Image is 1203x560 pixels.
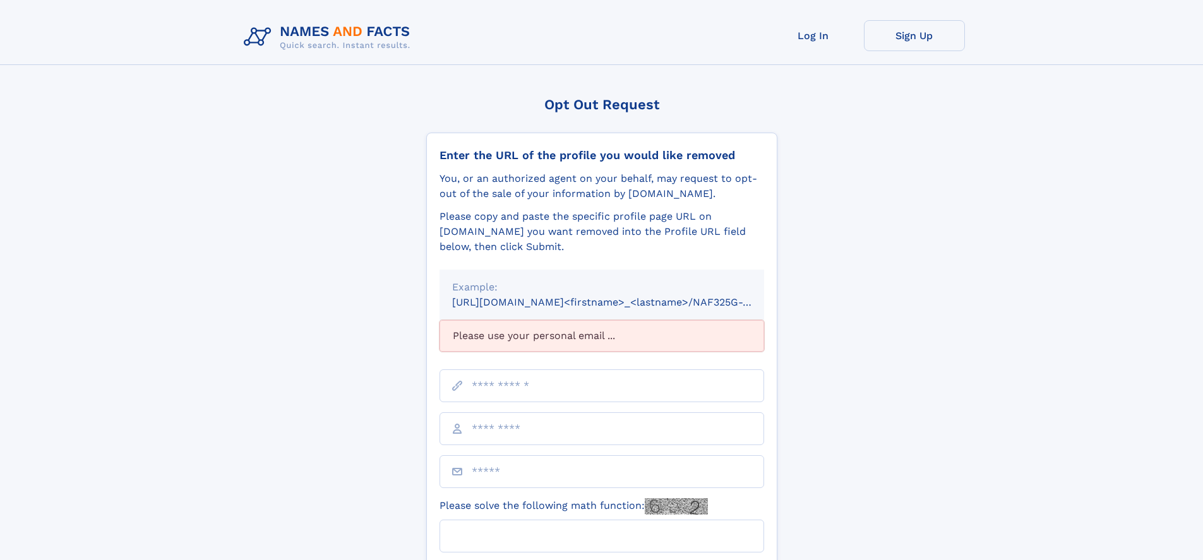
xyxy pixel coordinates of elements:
div: You, or an authorized agent on your behalf, may request to opt-out of the sale of your informatio... [440,171,764,201]
img: Logo Names and Facts [239,20,421,54]
small: [URL][DOMAIN_NAME]<firstname>_<lastname>/NAF325G-xxxxxxxx [452,296,788,308]
a: Log In [763,20,864,51]
label: Please solve the following math function: [440,498,708,515]
div: Please copy and paste the specific profile page URL on [DOMAIN_NAME] you want removed into the Pr... [440,209,764,254]
div: Opt Out Request [426,97,777,112]
div: Example: [452,280,751,295]
a: Sign Up [864,20,965,51]
div: Enter the URL of the profile you would like removed [440,148,764,162]
div: Please use your personal email ... [440,320,764,352]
